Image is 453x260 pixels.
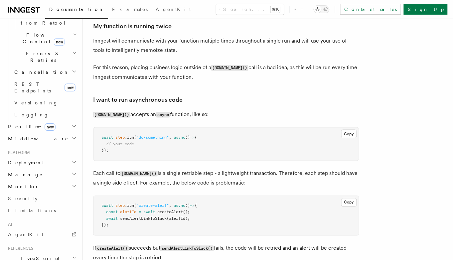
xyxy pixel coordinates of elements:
span: AgentKit [156,7,191,12]
a: Examples [108,2,152,18]
span: Manage [5,171,43,178]
span: await [106,216,118,221]
button: Monitor [5,181,78,193]
span: alertId [120,210,136,214]
span: new [54,38,65,46]
span: Monitor [5,183,39,190]
span: () [185,135,190,140]
span: Documentation [49,7,104,12]
p: accepts an function, like so: [93,110,359,119]
span: => [190,203,195,208]
button: Toggle dark mode [314,5,330,13]
span: Logging [14,112,49,117]
code: [DOMAIN_NAME]() [93,112,130,118]
span: { [195,203,197,208]
a: My function is running twice [93,22,172,31]
span: new [45,123,56,131]
span: , [169,203,171,208]
span: step [115,203,125,208]
a: Contact sales [340,4,401,15]
p: Inngest will communicate with your function multiple times throughout a single run and will use y... [93,36,359,55]
code: async [156,112,170,118]
span: Versioning [14,100,58,105]
button: Copy [341,198,357,207]
span: createAlert [157,210,183,214]
span: async [174,203,185,208]
span: Cancellation [12,69,69,75]
a: AgentKit [152,2,195,18]
a: Security [5,193,78,204]
code: createAlert() [96,246,129,251]
span: { [195,135,197,140]
span: AgentKit [8,232,43,237]
span: References [5,246,33,251]
span: async [174,135,185,140]
span: => [190,135,195,140]
button: Errors & Retries [12,48,78,66]
span: Deployment [5,159,44,166]
span: = [139,210,141,214]
span: () [185,203,190,208]
button: Realtimenew [5,121,78,133]
span: await [101,203,113,208]
button: Cancellation [12,66,78,78]
kbd: ⌘K [271,6,280,13]
button: Manage [5,169,78,181]
span: await [143,210,155,214]
span: AI [5,222,12,227]
span: .run [125,135,134,140]
span: // your code [106,142,134,146]
span: REST Endpoints [14,81,51,93]
p: Each call to is a single retriable step - a lightweight transaction. Therefore, each step should ... [93,169,359,188]
a: AgentKit [5,228,78,240]
span: Security [8,196,38,201]
span: , [169,135,171,140]
button: Deployment [5,157,78,169]
code: [DOMAIN_NAME]() [211,65,248,71]
button: Search...⌘K [216,4,284,15]
span: }); [101,148,108,153]
a: REST Endpointsnew [12,78,78,97]
span: step [115,135,125,140]
a: Limitations [5,204,78,216]
span: Platform [5,150,30,155]
span: sendAlertLinkToSlack [120,216,167,221]
span: await [101,135,113,140]
span: "do-something" [136,135,169,140]
a: Sign Up [404,4,448,15]
span: (); [183,210,190,214]
button: Flow Controlnew [12,29,78,48]
span: Realtime [5,123,56,130]
span: }); [101,223,108,227]
a: Versioning [12,97,78,109]
span: .run [125,203,134,208]
a: Documentation [45,2,108,19]
span: (alertId); [167,216,190,221]
span: Examples [112,7,148,12]
a: I want to run asynchronous code [93,95,183,104]
span: new [65,83,75,91]
span: Middleware [5,135,69,142]
span: Flow Control [12,32,73,45]
span: "create-alert" [136,203,169,208]
span: Limitations [8,208,56,213]
button: Copy [341,130,357,138]
a: Logging [12,109,78,121]
span: Errors & Retries [12,50,72,64]
span: ( [134,203,136,208]
code: [DOMAIN_NAME]() [120,171,158,177]
p: For this reason, placing business logic outside of a call is a bad idea, as this will be run ever... [93,63,359,82]
code: sendAlertLinkToSlack() [160,246,214,251]
span: const [106,210,118,214]
span: ( [134,135,136,140]
button: Middleware [5,133,78,145]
